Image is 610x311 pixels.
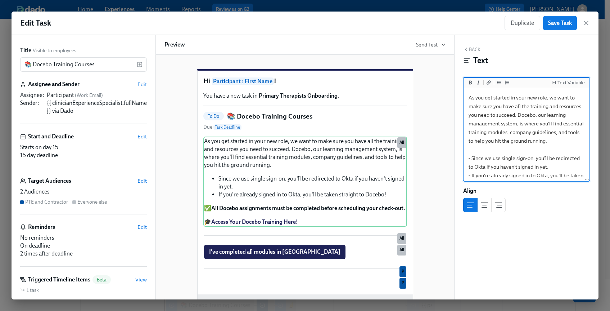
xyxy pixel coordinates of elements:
button: Duplicate [505,16,540,30]
span: Participant : First Name [212,77,274,85]
button: Add a link [485,79,492,86]
button: Add unordered list [496,79,503,86]
div: No reminders [20,234,147,242]
div: text alignment [463,198,506,212]
label: Align [463,187,476,195]
div: Used by all audiences [397,245,406,256]
button: Add italic text [475,79,482,86]
div: Starts on day 15 [20,143,147,151]
div: Everyone else [77,199,107,205]
div: Assignee : [20,91,44,99]
span: Save Task [548,19,572,27]
button: Edit [137,177,147,185]
div: P [203,266,407,271]
span: To Do [203,114,224,119]
div: As you get started in your new role, we want to make sure you have all the training and resources... [203,137,407,227]
button: right aligned [491,198,506,212]
button: Send Test [416,41,446,48]
span: Beta [92,277,111,283]
div: Assignee and SenderEditAssignee:Participant (Work Email)Sender:{{ clinicianExperienceSpecialist.f... [20,80,147,124]
button: center aligned [477,198,492,212]
button: Add ordered list [503,79,511,86]
button: left aligned [463,198,478,212]
div: Text Variable [557,80,585,85]
div: All [203,232,407,238]
h1: Edit Task [20,18,51,28]
div: PTE and Contractor [25,199,68,205]
div: Triggered Timeline ItemsBetaView1 task [20,275,147,294]
div: Used by all audiences [397,233,406,244]
div: Block ID: IMUrbK5Ts5o [463,218,590,226]
svg: Insert text variable [137,62,143,67]
div: Start and DeadlineEditStarts on day 1515 day deadline [20,133,147,168]
h6: Preview [164,41,185,49]
h6: Reminders [28,223,55,231]
button: Insert Text Variable [550,79,586,86]
h6: Triggered Timeline Items [28,276,90,284]
span: ( Work Email ) [75,92,103,98]
div: 2 Audiences [20,188,147,196]
div: Used by all audiences [397,137,406,148]
button: Edit [137,223,147,231]
h4: Text [473,55,488,66]
div: Target AudiencesEdit2 AudiencesPTE and ContractorEveryone else [20,177,147,214]
span: 1 task [27,287,39,294]
strong: Primary Therapists Onboarding [259,92,338,99]
span: Due [203,124,241,131]
div: Participant [47,91,147,99]
div: I've completed all modules in [GEOGRAPHIC_DATA]All [203,244,407,260]
h6: Start and Deadline [28,133,74,141]
h1: Hi ! [203,76,407,86]
div: RemindersEditNo remindersOn deadline2 times after deadline [20,223,147,267]
h6: Target Audiences [28,177,71,185]
div: Used by PTE and Contractor audience [399,278,406,289]
label: Title [20,46,31,54]
button: Add bold text [467,79,474,86]
span: Visible to employees [33,47,76,54]
span: Task Deadline [213,124,241,130]
button: Back [463,46,480,52]
button: Save Task [543,16,577,30]
div: On deadline [20,242,147,250]
textarea: As you get started in your new role, we want to make sure you have all the training and resources... [465,90,588,244]
span: Duplicate [511,19,534,27]
div: 2 times after deadline [20,250,147,258]
div: P [203,277,407,283]
span: 15 day deadline [20,152,58,159]
h6: Assignee and Sender [28,80,80,88]
svg: Left [466,201,475,209]
p: You have a new task in . [203,92,407,100]
div: Used by PTE and Contractor audience [399,266,406,277]
h5: 📚 Docebo Training Courses [227,112,312,121]
button: Edit [137,133,147,140]
button: Edit [137,81,147,88]
div: {{ clinicianExperienceSpecialist.fullName }} via Dado [47,99,147,115]
button: View [135,276,147,283]
div: Sender : [20,99,44,115]
svg: Center [480,201,489,209]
